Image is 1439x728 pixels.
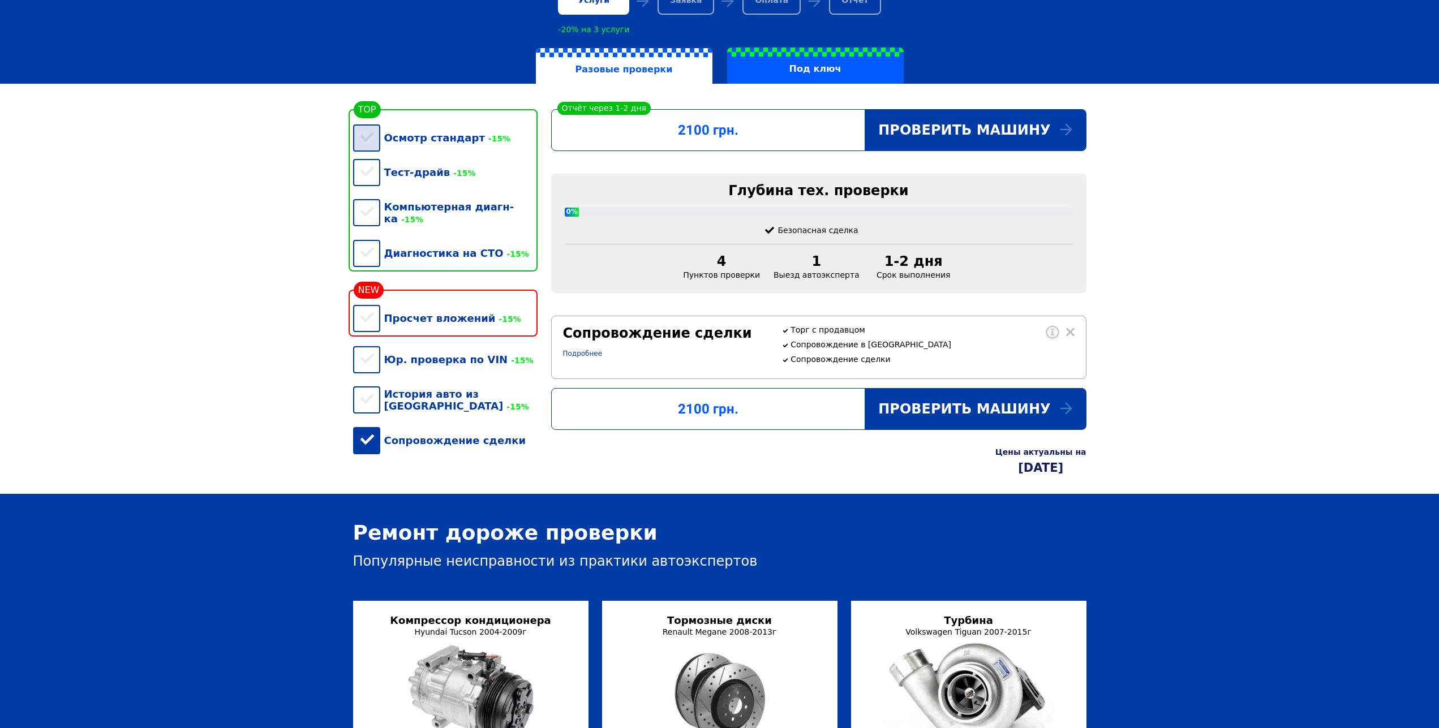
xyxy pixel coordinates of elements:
[873,253,954,269] div: 1-2 дня
[563,325,768,341] div: Сопровождение сделки
[995,447,1086,456] div: Цены актуальны на
[628,614,812,626] div: Тормозные диски
[552,122,865,138] div: 2100 грн.
[865,389,1085,429] div: Проверить машину
[495,315,521,324] span: -15%
[353,521,1086,544] div: Ремонт дороже проверки
[503,402,529,411] span: -15%
[353,236,538,270] div: Диагностика на СТО
[865,110,1085,150] div: Проверить машину
[353,553,1086,569] div: Популярные неисправности из практики автоэкспертов
[720,48,911,84] a: Под ключ
[353,342,538,377] div: Юр. проверка по VIN
[877,614,1061,626] div: Турбина
[379,614,563,626] div: Компрессор кондиционера
[536,48,712,84] label: Разовые проверки
[485,134,510,143] span: -15%
[565,208,579,217] div: 0%
[683,253,760,269] div: 4
[353,377,538,423] div: История авто из [GEOGRAPHIC_DATA]
[508,356,533,365] span: -15%
[353,120,538,155] div: Осмотр стандарт
[379,627,563,636] div: Hyundai Tucson 2004-2009г
[791,340,1074,349] p: Сопровождение в [GEOGRAPHIC_DATA]
[774,253,860,269] div: 1
[558,25,629,34] div: -20% на 3 услуги
[503,249,529,259] span: -15%
[877,627,1061,636] div: Volkswagen Tiguan 2007-2015г
[565,183,1073,199] div: Глубина тех. проверки
[791,325,1074,334] p: Торг с продавцом
[995,461,1086,475] div: [DATE]
[727,48,904,84] label: Под ключ
[628,627,812,636] div: Renault Megane 2008-2013г
[353,423,538,458] div: Сопровождение сделки
[767,253,866,279] div: Выезд автоэксперта
[398,215,423,224] span: -15%
[450,169,475,178] span: -15%
[353,155,538,189] div: Тест-драйв
[791,355,1074,364] p: Сопровождение сделки
[866,253,961,279] div: Срок выполнения
[353,189,538,236] div: Компьютерная диагн-ка
[563,350,603,357] a: Подробнее
[676,253,767,279] div: Пунктов проверки
[552,401,865,417] div: 2100 грн.
[353,301,538,335] div: Просчет вложений
[765,226,871,235] div: Безопасная сделка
